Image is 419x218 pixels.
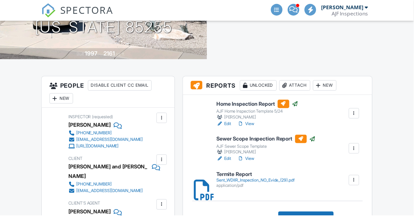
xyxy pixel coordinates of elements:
a: SPECTORA [42,9,115,23]
h3: Reports [185,77,377,96]
div: Disable Client CC Email [89,81,154,92]
div: AJF Home Inspection Template 5/24 [219,110,302,115]
div: Attach [283,81,314,92]
a: Home Inspection Report AJF Home Inspection Template 5/24 [PERSON_NAME] [219,101,302,122]
div: 1997 [86,51,99,57]
a: Edit [219,157,234,164]
a: Edit [219,122,234,128]
div: 2161 [105,51,117,57]
span: Inspector [69,116,92,120]
span: Client [69,158,83,163]
div: Unlocked [243,81,280,92]
h6: Home Inspection Report [219,101,302,109]
span: sq. ft. [118,52,127,57]
a: Termite Report Sent_WDIIR_Inspection_NO_Evide_(29).pdf application/pdf [219,174,298,190]
div: AJF Sewer Scope Template [219,145,320,151]
a: View [241,157,258,164]
div: [PERSON_NAME] [219,151,320,157]
a: [URL][DOMAIN_NAME] [69,144,145,151]
div: [PHONE_NUMBER] [77,132,113,137]
div: [PERSON_NAME] [219,115,302,122]
div: [EMAIL_ADDRESS][DOMAIN_NAME] [77,190,145,196]
h3: People [42,77,177,109]
div: New [50,94,74,105]
div: [URL][DOMAIN_NAME] [77,145,120,150]
span: Built [78,52,85,57]
h6: Sewer Scope Inspection Report [219,136,320,145]
div: [PERSON_NAME] and [PERSON_NAME] [69,163,151,183]
span: SPECTORA [61,3,115,17]
div: application/pdf [219,185,298,190]
div: [PHONE_NUMBER] [77,184,113,189]
a: [PHONE_NUMBER] [69,183,157,190]
a: [EMAIL_ADDRESS][DOMAIN_NAME] [69,138,145,144]
div: [PERSON_NAME] [69,121,112,131]
div: New [317,81,341,92]
h6: Termite Report [219,174,298,180]
img: The Best Home Inspection Software - Spectora [42,3,56,18]
div: Sent_WDIIR_Inspection_NO_Evide_(29).pdf [219,180,298,185]
div: AJF Inspections [336,11,373,17]
span: Client's Agent [69,203,101,208]
span: (requested) [93,116,114,120]
div: [EMAIL_ADDRESS][DOMAIN_NAME] [77,139,145,144]
a: [PHONE_NUMBER] [69,131,145,138]
div: [PERSON_NAME] [325,4,368,11]
a: [EMAIL_ADDRESS][DOMAIN_NAME] [69,190,157,196]
a: Sewer Scope Inspection Report AJF Sewer Scope Template [PERSON_NAME] [219,136,320,157]
a: View [241,122,258,128]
